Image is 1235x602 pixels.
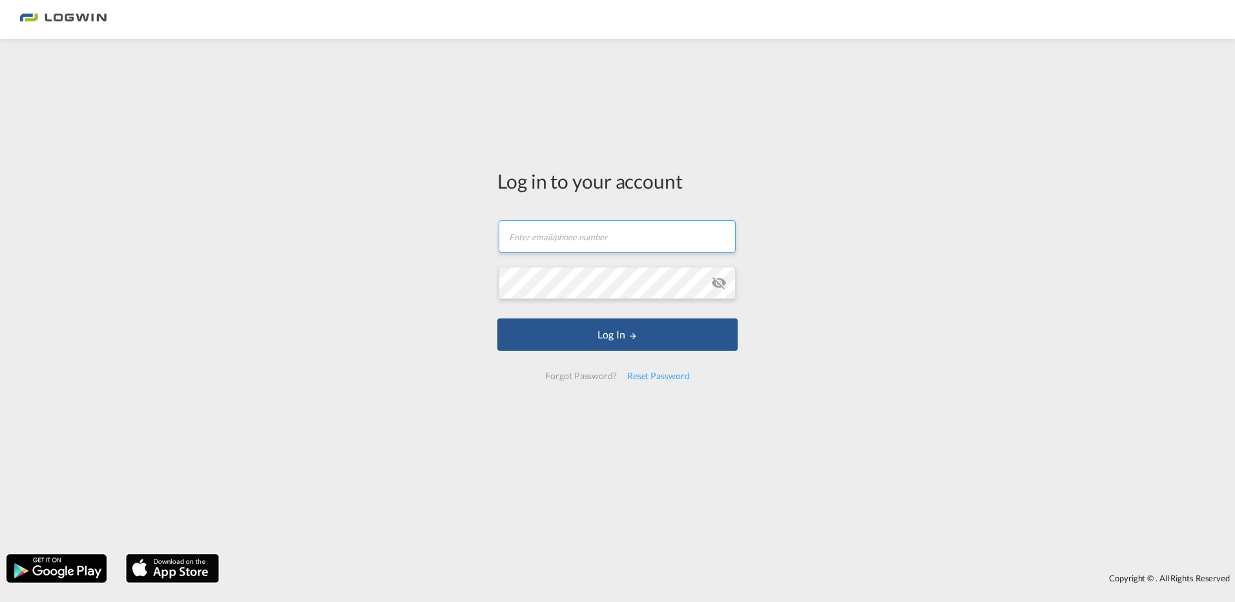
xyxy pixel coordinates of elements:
[497,167,738,194] div: Log in to your account
[540,364,621,388] div: Forgot Password?
[225,567,1235,589] div: Copyright © . All Rights Reserved
[5,553,108,584] img: google.png
[622,364,695,388] div: Reset Password
[499,220,736,253] input: Enter email/phone number
[497,318,738,351] button: LOGIN
[125,553,220,584] img: apple.png
[19,5,107,34] img: 2761ae10d95411efa20a1f5e0282d2d7.png
[711,275,727,291] md-icon: icon-eye-off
